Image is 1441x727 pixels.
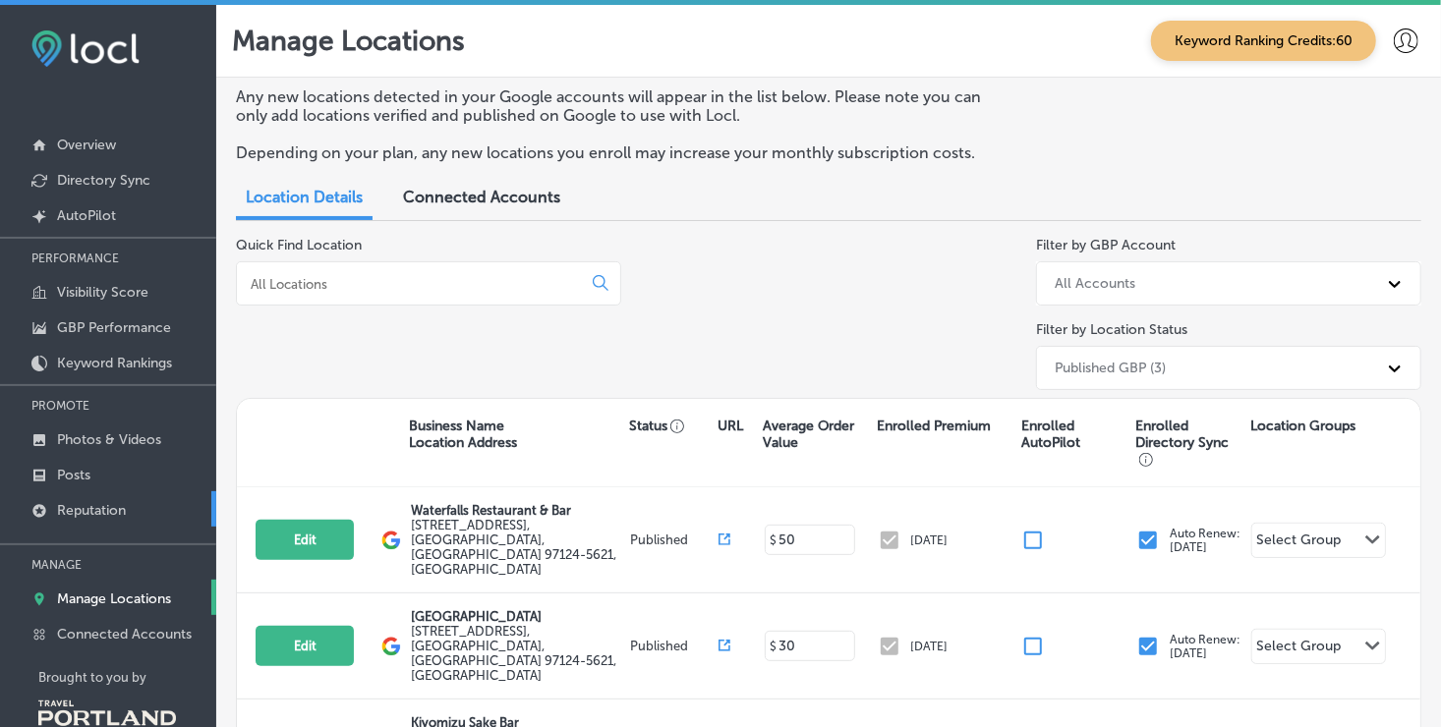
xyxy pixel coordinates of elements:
[57,172,150,189] p: Directory Sync
[1036,321,1187,338] label: Filter by Location Status
[57,431,161,448] p: Photos & Videos
[57,319,171,336] p: GBP Performance
[630,532,718,547] p: Published
[236,237,362,253] label: Quick Find Location
[763,418,866,451] p: Average Order Value
[57,207,116,224] p: AutoPilot
[629,418,718,434] p: Status
[57,626,192,643] p: Connected Accounts
[246,188,363,206] span: Location Details
[57,284,148,301] p: Visibility Score
[381,637,401,656] img: logo
[409,418,517,451] p: Business Name Location Address
[630,639,718,653] p: Published
[771,533,778,547] p: $
[1021,418,1126,451] p: Enrolled AutoPilot
[403,188,560,206] span: Connected Accounts
[1151,21,1376,61] span: Keyword Ranking Credits: 60
[411,624,626,683] label: [STREET_ADDRESS] , [GEOGRAPHIC_DATA], [GEOGRAPHIC_DATA] 97124-5621, [GEOGRAPHIC_DATA]
[381,531,401,550] img: logo
[256,520,354,560] button: Edit
[1257,531,1342,554] div: Select Group
[718,418,743,434] p: URL
[911,533,949,547] p: [DATE]
[1055,360,1166,376] div: Published GBP (3)
[38,670,216,685] p: Brought to you by
[1170,633,1240,660] p: Auto Renew: [DATE]
[57,467,90,483] p: Posts
[236,87,1007,125] p: Any new locations detected in your Google accounts will appear in the list below. Please note you...
[57,502,126,519] p: Reputation
[38,700,176,726] img: Travel Portland
[31,30,140,67] img: fda3e92497d09a02dc62c9cd864e3231.png
[411,518,626,577] label: [STREET_ADDRESS] , [GEOGRAPHIC_DATA], [GEOGRAPHIC_DATA] 97124-5621, [GEOGRAPHIC_DATA]
[771,640,778,653] p: $
[911,640,949,653] p: [DATE]
[57,355,172,371] p: Keyword Rankings
[236,143,1007,162] p: Depending on your plan, any new locations you enroll may increase your monthly subscription costs.
[1170,527,1240,554] p: Auto Renew: [DATE]
[1136,418,1241,468] p: Enrolled Directory Sync
[1055,275,1135,292] div: All Accounts
[232,25,465,57] p: Manage Locations
[877,418,991,434] p: Enrolled Premium
[1257,638,1342,660] div: Select Group
[57,590,171,607] p: Manage Locations
[57,137,116,153] p: Overview
[411,609,626,624] p: [GEOGRAPHIC_DATA]
[249,275,577,293] input: All Locations
[1036,237,1176,253] label: Filter by GBP Account
[1250,418,1355,434] p: Location Groups
[256,626,354,666] button: Edit
[411,503,626,518] p: Waterfalls Restaurant & Bar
